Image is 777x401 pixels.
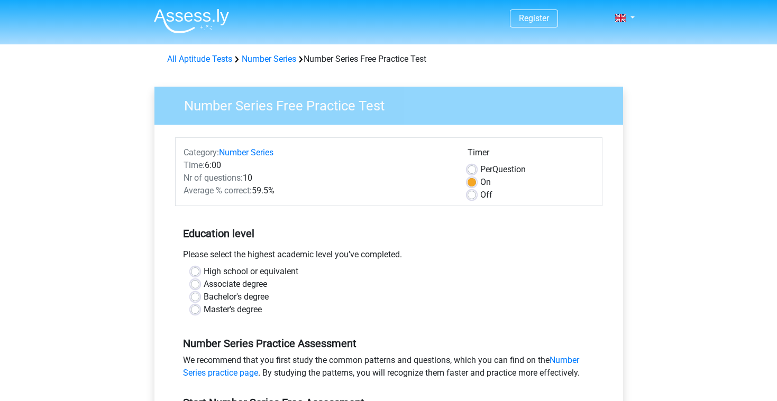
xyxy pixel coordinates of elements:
[163,53,615,66] div: Number Series Free Practice Test
[242,54,296,64] a: Number Series
[171,94,615,114] h3: Number Series Free Practice Test
[175,248,602,265] div: Please select the highest academic level you’ve completed.
[167,54,232,64] a: All Aptitude Tests
[184,185,252,195] span: Average % correct:
[519,13,549,23] a: Register
[183,355,579,378] a: Number Series practice page
[184,160,205,170] span: Time:
[184,147,219,157] span: Category:
[204,303,262,316] label: Master's degree
[176,159,460,172] div: 6:00
[480,189,492,201] label: Off
[204,278,267,291] label: Associate degree
[154,8,229,33] img: Assessly
[183,337,595,350] h5: Number Series Practice Assessment
[480,176,491,189] label: On
[175,354,602,384] div: We recommend that you first study the common patterns and questions, which you can find on the . ...
[204,291,269,303] label: Bachelor's degree
[176,172,460,184] div: 10
[183,223,595,244] h5: Education level
[480,163,526,176] label: Question
[468,146,594,163] div: Timer
[184,173,243,183] span: Nr of questions:
[176,184,460,197] div: 59.5%
[204,265,298,278] label: High school or equivalent
[219,147,273,157] a: Number Series
[480,164,492,174] span: Per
